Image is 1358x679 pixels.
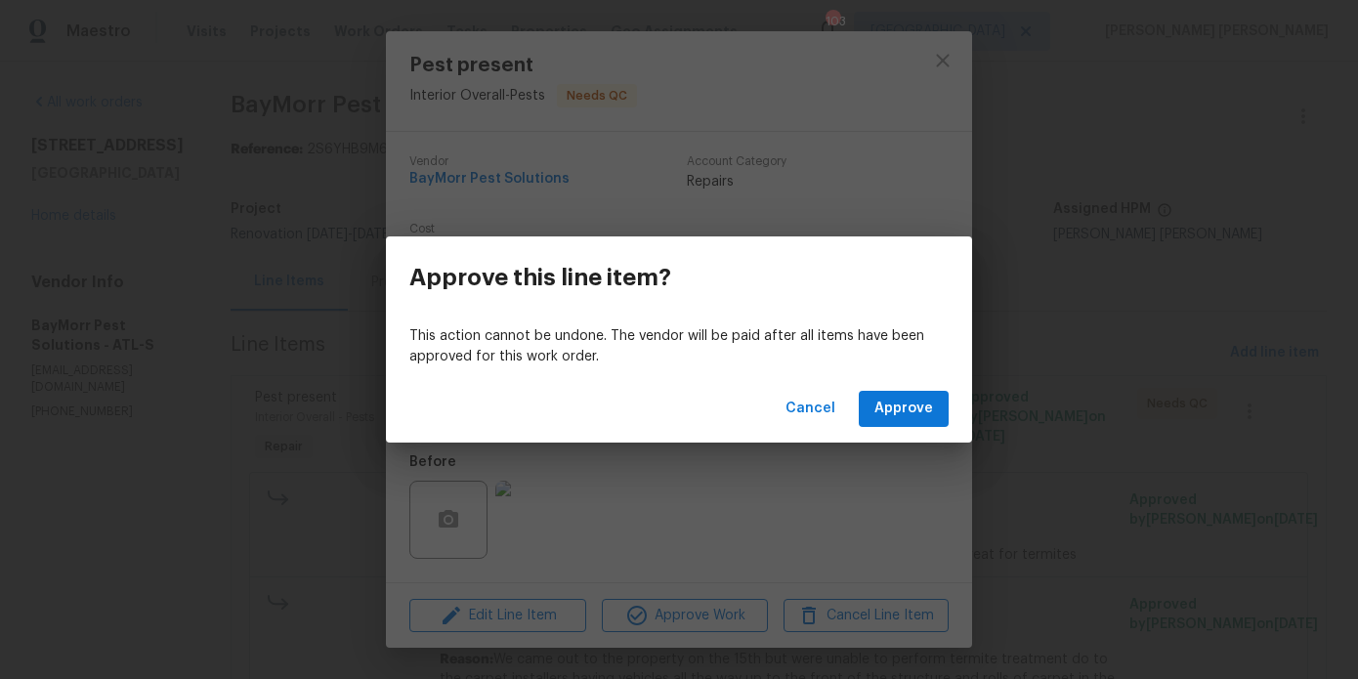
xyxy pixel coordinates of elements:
[409,326,949,367] p: This action cannot be undone. The vendor will be paid after all items have been approved for this...
[778,391,843,427] button: Cancel
[409,264,671,291] h3: Approve this line item?
[785,397,835,421] span: Cancel
[874,397,933,421] span: Approve
[859,391,949,427] button: Approve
